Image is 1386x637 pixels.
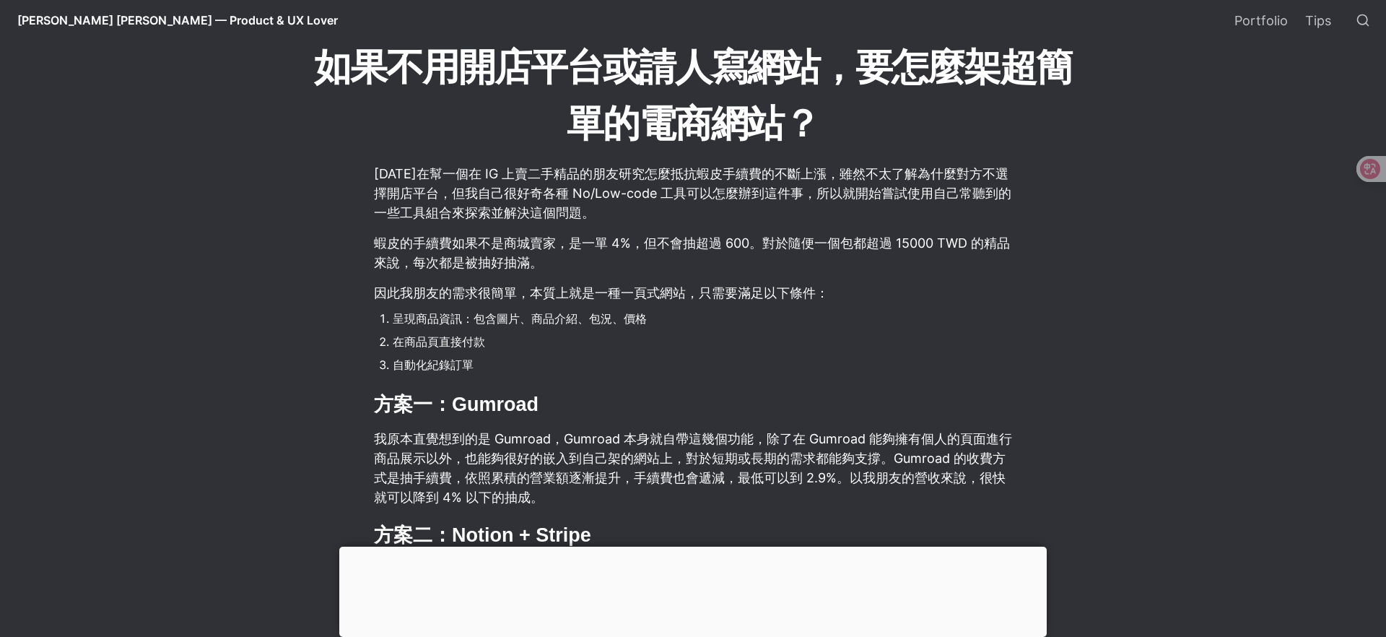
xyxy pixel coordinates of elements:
h2: 方案一：Gumroad [372,390,1014,420]
iframe: Advertisement [339,547,1047,633]
p: 因此我朋友的需求很簡單，本質上就是一種一頁式網站，只需要滿足以下條件： [372,281,1014,305]
h1: 如果不用開店平台或請人寫網站，要怎麼架超簡單的電商網站？ [303,38,1083,153]
h2: 方案二：Notion + Stripe [372,521,1014,550]
li: 呈現商品資訊：包含圖片、商品介紹、包況、價格 [393,308,1014,329]
span: [PERSON_NAME] [PERSON_NAME] — Product & UX Lover [17,13,338,27]
p: [DATE]在幫一個在 IG 上賣二手精品的朋友研究怎麼抵抗蝦皮手續費的不斷上漲，雖然不太了解為什麼對方不選擇開店平台，但我自己很好奇各種 No/Low-code 工具可以怎麼辦到這件事，所以就... [372,162,1014,225]
li: 在商品頁直接付款 [393,331,1014,352]
p: 蝦皮的手續費如果不是商城賣家，是一單 4%，但不會抽超過 600。對於隨便一個包都超過 15000 TWD 的精品來說，每次都是被抽好抽滿。 [372,231,1014,274]
p: 我原本直覺想到的是 Gumroad，Gumroad 本身就自帶這幾個功能，除了在 Gumroad 能夠擁有個人的頁面進行商品展示以外，也能夠很好的嵌入到自己架的網站上，對於短期或長期的需求都能夠... [372,427,1014,509]
li: 自動化紀錄訂單 [393,354,1014,376]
